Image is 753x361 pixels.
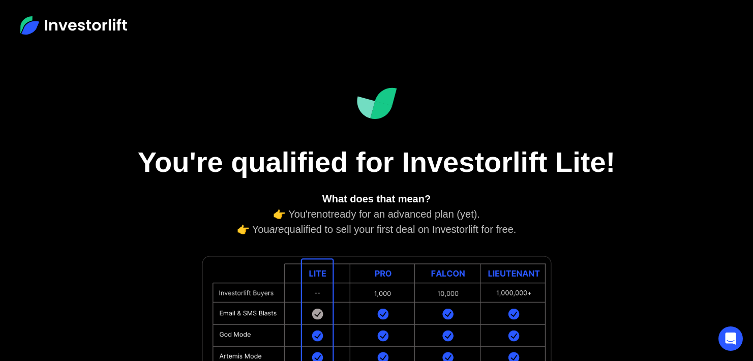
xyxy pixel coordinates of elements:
[356,87,397,119] img: Investorlift Dashboard
[123,145,631,179] h1: You're qualified for Investorlift Lite!
[317,208,331,220] em: not
[269,224,284,235] em: are
[158,191,595,237] div: 👉 You're ready for an advanced plan (yet). 👉 You qualified to sell your first deal on Investorlif...
[718,326,743,351] div: Open Intercom Messenger
[322,193,431,204] strong: What does that mean?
